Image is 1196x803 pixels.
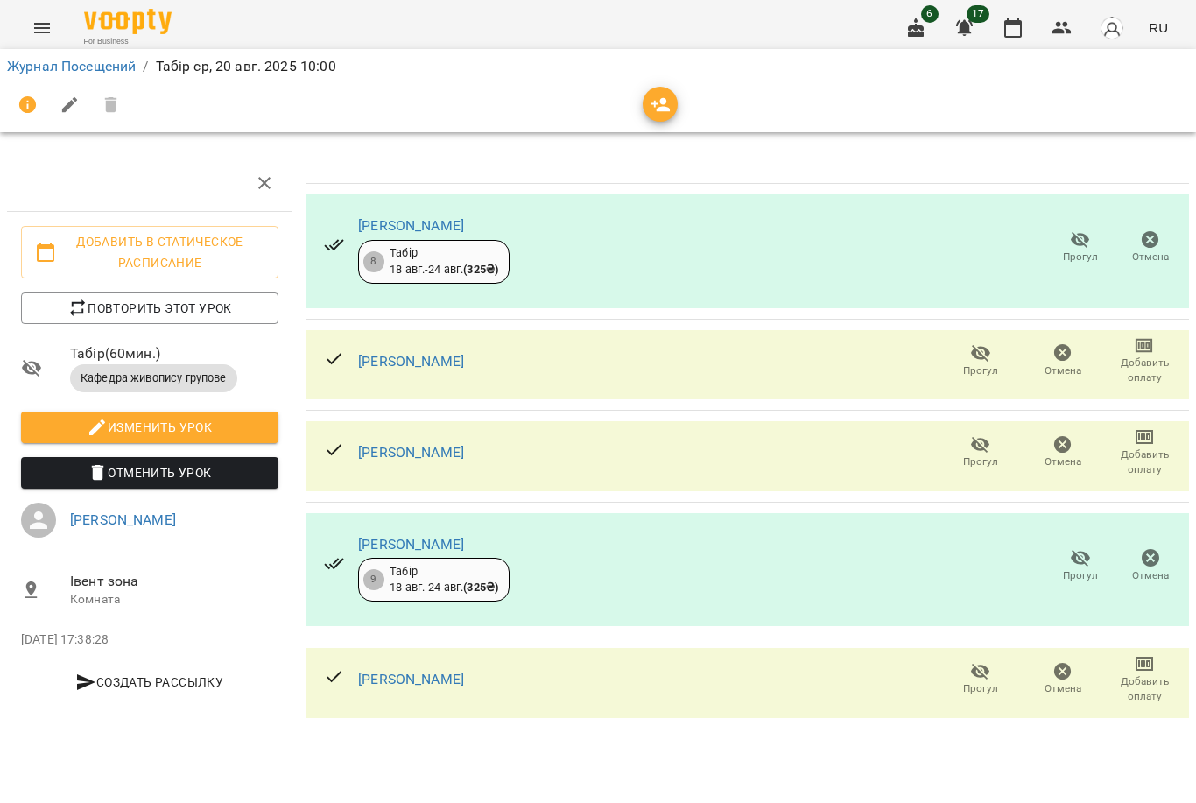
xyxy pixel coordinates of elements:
button: Прогул [939,655,1022,704]
span: Отмена [1132,250,1169,264]
p: Табір ср, 20 авг. 2025 10:00 [156,56,336,77]
span: Добавить в статическое расписание [35,231,264,273]
button: Прогул [1045,542,1115,591]
button: Отмена [1022,336,1104,385]
a: [PERSON_NAME] [358,353,464,370]
li: / [143,56,148,77]
span: RU [1149,18,1168,37]
span: Отмена [1045,454,1081,469]
button: Отмена [1022,655,1104,704]
span: Прогул [963,681,998,696]
span: Изменить урок [35,417,264,438]
p: Комната [70,591,278,609]
button: Menu [21,7,63,49]
span: For Business [84,36,172,47]
span: Добавить оплату [1114,447,1175,477]
span: Івент зона [70,571,278,592]
div: 9 [363,569,384,590]
nav: breadcrumb [7,56,1189,77]
span: Отмена [1132,568,1169,583]
img: avatar_s.png [1100,16,1124,40]
div: Табір 18 авг. - 24 авг. [390,245,498,278]
span: Отменить Урок [35,462,264,483]
span: 6 [921,5,939,23]
button: Отмена [1022,428,1104,477]
button: Добавить оплату [1103,655,1185,704]
span: Создать рассылку [28,672,271,693]
button: Создать рассылку [21,666,278,698]
b: ( 325 ₴ ) [463,581,498,594]
button: Отмена [1115,223,1185,272]
span: 17 [967,5,989,23]
span: Прогул [963,454,998,469]
span: Прогул [1063,250,1098,264]
a: Журнал Посещений [7,58,136,74]
a: [PERSON_NAME] [70,511,176,528]
span: Добавить оплату [1114,674,1175,704]
span: Прогул [1063,568,1098,583]
a: [PERSON_NAME] [358,217,464,234]
button: Отмена [1115,542,1185,591]
span: Добавить оплату [1114,356,1175,385]
span: Отмена [1045,681,1081,696]
span: Табір ( 60 мин. ) [70,343,278,364]
button: Прогул [1045,223,1115,272]
p: [DATE] 17:38:28 [21,631,278,649]
span: Прогул [963,363,998,378]
div: Табір 18 авг. - 24 авг. [390,564,498,596]
button: Прогул [939,428,1022,477]
span: Кафедра живопису групове [70,370,237,386]
div: 8 [363,251,384,272]
button: RU [1142,11,1175,44]
a: [PERSON_NAME] [358,444,464,461]
button: Изменить урок [21,412,278,443]
a: [PERSON_NAME] [358,536,464,553]
a: [PERSON_NAME] [358,671,464,687]
button: Прогул [939,336,1022,385]
img: Voopty Logo [84,9,172,34]
button: Добавить оплату [1103,428,1185,477]
span: Повторить этот урок [35,298,264,319]
span: Отмена [1045,363,1081,378]
button: Добавить оплату [1103,336,1185,385]
button: Добавить в статическое расписание [21,226,278,278]
button: Отменить Урок [21,457,278,489]
button: Повторить этот урок [21,292,278,324]
b: ( 325 ₴ ) [463,263,498,276]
